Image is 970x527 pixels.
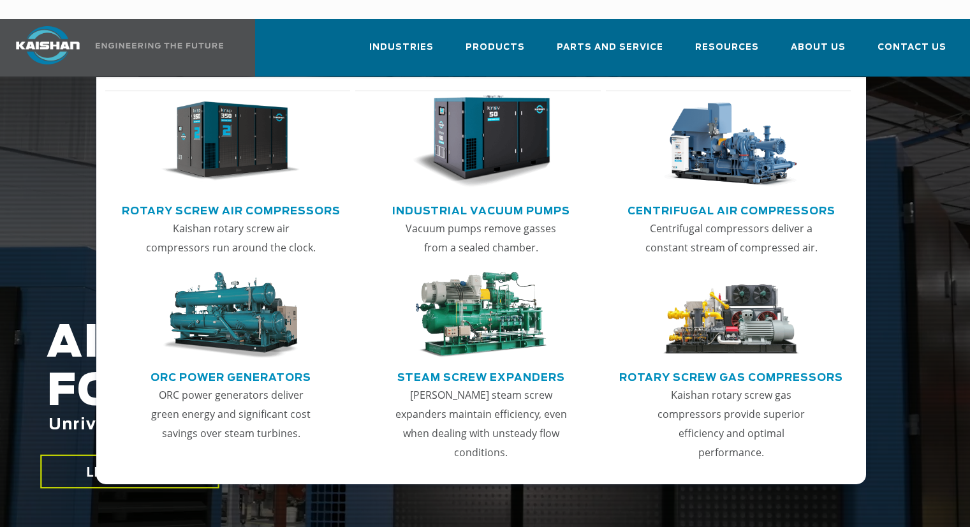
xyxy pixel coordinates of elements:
span: Products [466,40,525,55]
a: ORC Power Generators [151,366,311,385]
a: Parts and Service [557,31,663,74]
a: Industrial Vacuum Pumps [392,200,570,219]
img: thumb-ORC-Power-Generators [161,272,300,358]
span: About Us [791,40,846,55]
span: Parts and Service [557,40,663,55]
h2: AIR COMPRESSORS FOR THE [47,320,775,473]
img: thumb-Steam-Screw-Expanders [412,272,550,358]
a: Rotary Screw Air Compressors [122,200,341,219]
span: LEARN MORE [86,463,174,481]
span: Contact Us [878,40,946,55]
a: About Us [791,31,846,74]
img: thumb-Rotary-Screw-Air-Compressors [161,95,300,188]
a: LEARN MORE [40,455,219,489]
img: thumb-Centrifugal-Air-Compressors [662,95,800,188]
span: Resources [695,40,759,55]
a: Contact Us [878,31,946,74]
p: Kaishan rotary screw air compressors run around the clock. [145,219,317,257]
p: Kaishan rotary screw gas compressors provide superior efficiency and optimal performance. [645,385,818,462]
p: ORC power generators deliver green energy and significant cost savings over steam turbines. [145,385,317,443]
p: Vacuum pumps remove gasses from a sealed chamber. [395,219,567,257]
a: Rotary Screw Gas Compressors [619,366,843,385]
img: thumb-Rotary-Screw-Gas-Compressors [662,272,800,358]
a: Industries [369,31,434,74]
span: Unrivaled performance with up to 35% energy cost savings. [48,417,594,433]
img: thumb-Industrial-Vacuum-Pumps [412,95,550,188]
a: Centrifugal Air Compressors [628,200,835,219]
a: Resources [695,31,759,74]
img: Engineering the future [96,43,223,48]
a: Steam Screw Expanders [397,366,565,385]
p: [PERSON_NAME] steam screw expanders maintain efficiency, even when dealing with unsteady flow con... [395,385,567,462]
a: Products [466,31,525,74]
p: Centrifugal compressors deliver a constant stream of compressed air. [645,219,818,257]
span: Industries [369,40,434,55]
